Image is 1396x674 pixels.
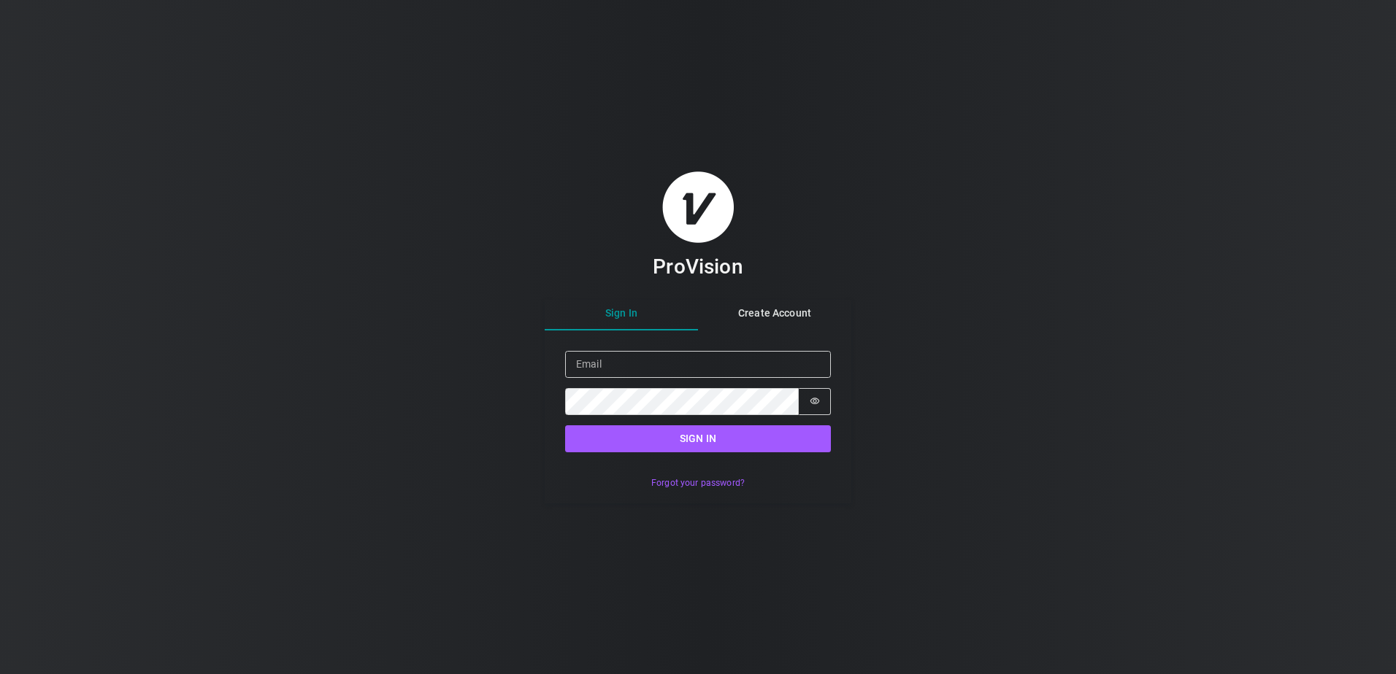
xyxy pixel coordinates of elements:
button: Show password [799,388,831,415]
button: Sign in [565,425,831,452]
h3: ProVision [653,254,743,279]
button: Forgot your password? [643,473,752,494]
button: Create Account [698,298,851,330]
input: Email [565,351,831,378]
button: Sign In [545,298,698,330]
